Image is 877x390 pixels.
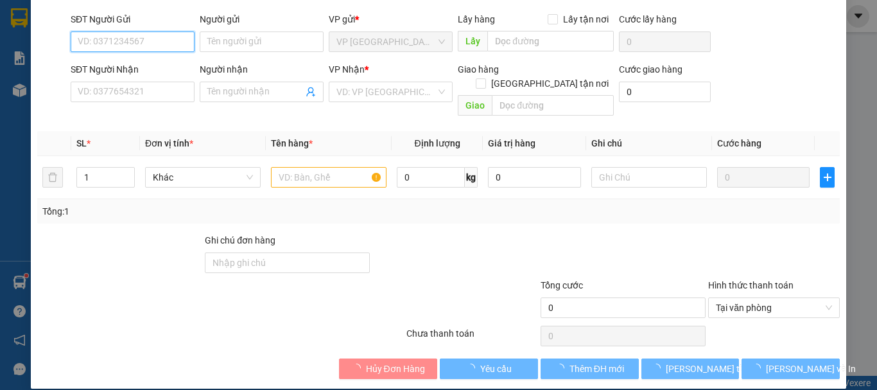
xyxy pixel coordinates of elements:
[200,12,324,26] div: Người gửi
[708,280,794,290] label: Hình thức thanh toán
[541,359,639,379] button: Thêm ĐH mới
[64,82,135,91] span: VPTN1309250060
[666,362,768,376] span: [PERSON_NAME] thay đổi
[101,57,157,65] span: Hotline: 19001152
[766,362,856,376] span: [PERSON_NAME] và In
[71,62,195,76] div: SĐT Người Nhận
[558,12,614,26] span: Lấy tận nơi
[619,31,711,52] input: Cước lấy hàng
[76,138,87,148] span: SL
[71,12,195,26] div: SĐT Người Gửi
[329,64,365,75] span: VP Nhận
[619,82,711,102] input: Cước giao hàng
[405,326,539,349] div: Chưa thanh toán
[458,31,487,51] span: Lấy
[329,12,453,26] div: VP gửi
[35,69,157,80] span: -----------------------------------------
[752,364,766,373] span: loading
[487,31,614,51] input: Dọc đường
[488,138,535,148] span: Giá trị hàng
[555,364,569,373] span: loading
[200,62,324,76] div: Người nhận
[145,138,193,148] span: Đơn vị tính
[458,14,495,24] span: Lấy hàng
[42,167,63,188] button: delete
[820,167,835,188] button: plus
[352,364,366,373] span: loading
[205,235,275,245] label: Ghi chú đơn hàng
[641,359,740,379] button: [PERSON_NAME] thay đổi
[619,64,682,75] label: Cước giao hàng
[440,359,538,379] button: Yêu cầu
[205,253,370,273] input: Ghi chú đơn hàng
[153,168,253,187] span: Khác
[586,131,712,156] th: Ghi chú
[480,362,512,376] span: Yêu cầu
[458,64,499,75] span: Giao hàng
[458,95,492,116] span: Giao
[466,364,480,373] span: loading
[366,362,425,376] span: Hủy Đơn Hàng
[336,32,445,51] span: VP Tây Ninh
[4,8,62,64] img: logo
[28,93,78,101] span: 17:09:29 [DATE]
[465,167,478,188] span: kg
[4,83,134,91] span: [PERSON_NAME]:
[716,298,832,317] span: Tại văn phòng
[717,167,810,188] input: 0
[652,364,666,373] span: loading
[486,76,614,91] span: [GEOGRAPHIC_DATA] tận nơi
[821,172,834,182] span: plus
[414,138,460,148] span: Định lượng
[619,14,677,24] label: Cước lấy hàng
[541,280,583,290] span: Tổng cước
[717,138,761,148] span: Cước hàng
[569,362,624,376] span: Thêm ĐH mới
[4,93,78,101] span: In ngày:
[742,359,840,379] button: [PERSON_NAME] và In
[591,167,707,188] input: Ghi Chú
[306,87,316,97] span: user-add
[42,204,340,218] div: Tổng: 1
[101,39,177,55] span: 01 Võ Văn Truyện, KP.1, Phường 2
[101,21,173,37] span: Bến xe [GEOGRAPHIC_DATA]
[101,7,176,18] strong: ĐỒNG PHƯỚC
[492,95,614,116] input: Dọc đường
[271,138,313,148] span: Tên hàng
[271,167,386,188] input: VD: Bàn, Ghế
[339,359,437,379] button: Hủy Đơn Hàng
